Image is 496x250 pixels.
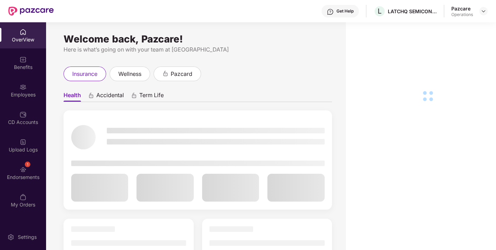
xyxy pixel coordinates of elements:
[20,111,27,118] img: svg+xml;base64,PHN2ZyBpZD0iQ0RfQWNjb3VudHMiIGRhdGEtbmFtZT0iQ0QgQWNjb3VudHMiIHhtbG5zPSJodHRwOi8vd3...
[131,92,137,99] div: animation
[8,7,54,16] img: New Pazcare Logo
[388,8,437,15] div: LATCHQ SEMICONDUCTOR PRIVATE LIMITED
[139,92,164,102] span: Term Life
[96,92,124,102] span: Accidental
[64,36,332,42] div: Welcome back, Pazcare!
[451,12,473,17] div: Operations
[20,139,27,146] img: svg+xml;base64,PHN2ZyBpZD0iVXBsb2FkX0xvZ3MiIGRhdGEtbmFtZT0iVXBsb2FkIExvZ3MiIHhtbG5zPSJodHRwOi8vd3...
[378,7,382,15] span: L
[118,70,141,78] span: wellness
[88,92,94,99] div: animation
[25,162,30,167] div: 1
[20,56,27,63] img: svg+xml;base64,PHN2ZyBpZD0iQmVuZWZpdHMiIHhtbG5zPSJodHRwOi8vd3d3LnczLm9yZy8yMDAwL3N2ZyIgd2lkdGg9Ij...
[20,84,27,91] img: svg+xml;base64,PHN2ZyBpZD0iRW1wbG95ZWVzIiB4bWxucz0iaHR0cDovL3d3dy53My5vcmcvMjAwMC9zdmciIHdpZHRoPS...
[16,234,39,241] div: Settings
[162,70,169,77] div: animation
[64,45,332,54] div: Here is what’s going on with your team at [GEOGRAPHIC_DATA]
[451,5,473,12] div: Pazcare
[20,29,27,36] img: svg+xml;base64,PHN2ZyBpZD0iSG9tZSIgeG1sbnM9Imh0dHA6Ly93d3cudzMub3JnLzIwMDAvc3ZnIiB3aWR0aD0iMjAiIG...
[20,194,27,201] img: svg+xml;base64,PHN2ZyBpZD0iTXlfT3JkZXJzIiBkYXRhLW5hbWU9Ik15IE9yZGVycyIgeG1sbnM9Imh0dHA6Ly93d3cudz...
[72,70,97,78] span: insurance
[171,70,192,78] span: pazcard
[20,166,27,173] img: svg+xml;base64,PHN2ZyBpZD0iRW5kb3JzZW1lbnRzIiB4bWxucz0iaHR0cDovL3d3dy53My5vcmcvMjAwMC9zdmciIHdpZH...
[327,8,334,15] img: svg+xml;base64,PHN2ZyBpZD0iSGVscC0zMngzMiIgeG1sbnM9Imh0dHA6Ly93d3cudzMub3JnLzIwMDAvc3ZnIiB3aWR0aD...
[481,8,486,14] img: svg+xml;base64,PHN2ZyBpZD0iRHJvcGRvd24tMzJ4MzIiIHhtbG5zPSJodHRwOi8vd3d3LnczLm9yZy8yMDAwL3N2ZyIgd2...
[7,234,14,241] img: svg+xml;base64,PHN2ZyBpZD0iU2V0dGluZy0yMHgyMCIgeG1sbnM9Imh0dHA6Ly93d3cudzMub3JnLzIwMDAvc3ZnIiB3aW...
[64,92,81,102] span: Health
[336,8,354,14] div: Get Help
